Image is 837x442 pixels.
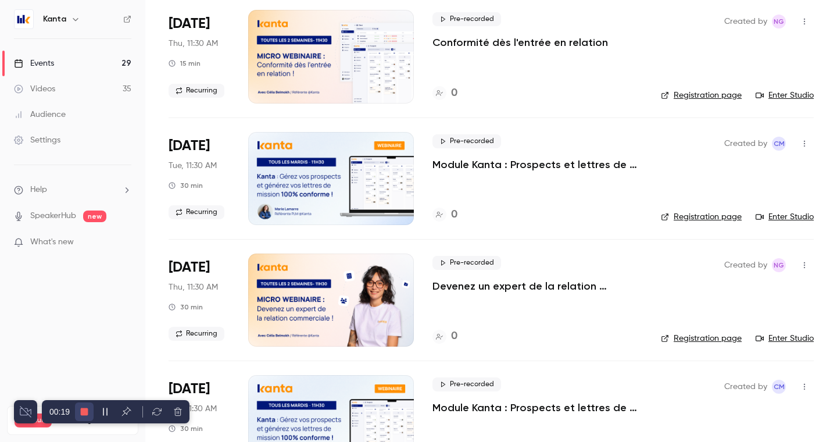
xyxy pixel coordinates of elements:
span: Thu, 11:30 AM [169,38,218,49]
span: NG [774,258,784,272]
div: 30 min [169,302,203,312]
a: 0 [432,329,457,344]
span: new [83,211,106,222]
span: Nicolas Guitard [772,258,786,272]
h4: 0 [451,329,457,344]
a: SpeakerHub [30,210,76,222]
span: Thu, 11:30 AM [169,281,218,293]
span: Pre-recorded [432,377,501,391]
a: 0 [432,85,457,101]
img: Kanta [15,10,33,28]
span: CM [774,380,785,394]
span: Pre-recorded [432,134,501,148]
a: Devenez un expert de la relation commerciale ! [432,279,642,293]
span: Tue, 11:30 AM [169,160,217,172]
div: 30 min [169,181,203,190]
span: Recurring [169,205,224,219]
div: 15 min [169,59,201,68]
span: Charlotte MARTEL [772,137,786,151]
a: Enter Studio [756,211,814,223]
span: Created by [724,258,767,272]
span: Created by [724,380,767,394]
a: 0 [432,207,457,223]
span: Pre-recorded [432,12,501,26]
div: Settings [14,134,60,146]
span: Created by [724,137,767,151]
span: Created by [724,15,767,28]
span: [DATE] [169,258,210,277]
div: 30 min [169,424,203,433]
h4: 0 [451,207,457,223]
a: Module Kanta : Prospects et lettres de mission [432,401,642,415]
span: Charlotte MARTEL [772,380,786,394]
span: Nicolas Guitard [772,15,786,28]
span: [DATE] [169,380,210,398]
span: Recurring [169,327,224,341]
a: Registration page [661,90,742,101]
div: Audience [14,109,66,120]
span: Recurring [169,84,224,98]
span: Pre-recorded [432,256,501,270]
div: Videos [14,83,55,95]
a: Conformité dès l'entrée en relation [432,35,608,49]
a: Registration page [661,333,742,344]
li: help-dropdown-opener [14,184,131,196]
span: [DATE] [169,15,210,33]
h6: Kanta [43,13,66,25]
div: Oct 7 Tue, 11:30 AM (Europe/Paris) [169,132,230,225]
a: Enter Studio [756,333,814,344]
span: Tue, 11:30 AM [169,403,217,415]
a: Enter Studio [756,90,814,101]
span: [DATE] [169,137,210,155]
a: Module Kanta : Prospects et lettres de mission [432,158,642,172]
span: What's new [30,236,74,248]
div: Oct 2 Thu, 11:30 AM (Europe/Paris) [169,10,230,103]
div: Events [14,58,54,69]
iframe: Noticeable Trigger [117,237,131,248]
h4: 0 [451,85,457,101]
a: Registration page [661,211,742,223]
span: Help [30,184,47,196]
span: NG [774,15,784,28]
div: Oct 9 Thu, 11:30 AM (Europe/Paris) [169,254,230,347]
span: CM [774,137,785,151]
